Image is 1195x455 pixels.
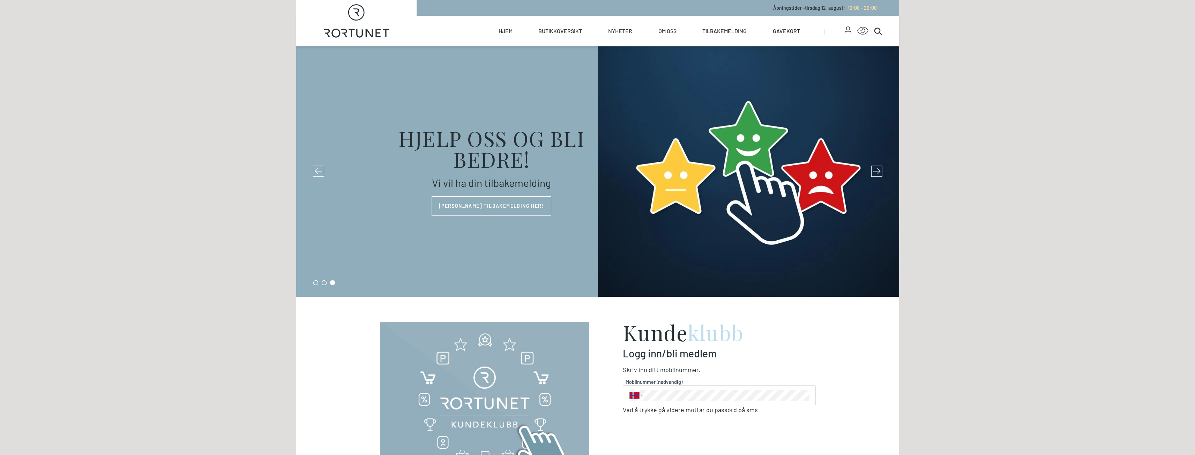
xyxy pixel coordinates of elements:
p: Ved å trykke gå videre mottar du passord på sms [623,405,815,415]
a: [PERSON_NAME] tilbakemelding her! [432,196,551,216]
p: Logg inn/bli medlem [623,347,815,359]
a: Hjem [499,16,513,46]
button: Open Accessibility Menu [857,25,868,37]
span: 10:00 - 20:00 [848,5,877,11]
a: Om oss [658,16,677,46]
section: carousel-slider [296,46,899,297]
span: Mobilnummer (nødvendig) [626,378,813,386]
span: klubb [688,318,744,346]
a: Nyheter [608,16,632,46]
a: 10:00 - 20:00 [845,5,877,11]
p: Åpningstider - tirsdag 12. august : [773,4,877,12]
h2: Kunde [623,322,815,343]
span: Mobilnummer . [660,366,700,373]
iframe: Manage Preferences [7,433,64,452]
a: Tilbakemelding [702,16,747,46]
a: Butikkoversikt [538,16,582,46]
p: Skriv inn ditt [623,365,815,374]
div: Vi vil ha din tilbakemelding [432,175,551,191]
iframe: reCAPTCHA [623,426,729,453]
div: Hjelp oss og bli bedre! [391,128,592,169]
a: Gavekort [773,16,800,46]
div: slide 3 of 3 [296,46,899,297]
span: | [823,16,845,46]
